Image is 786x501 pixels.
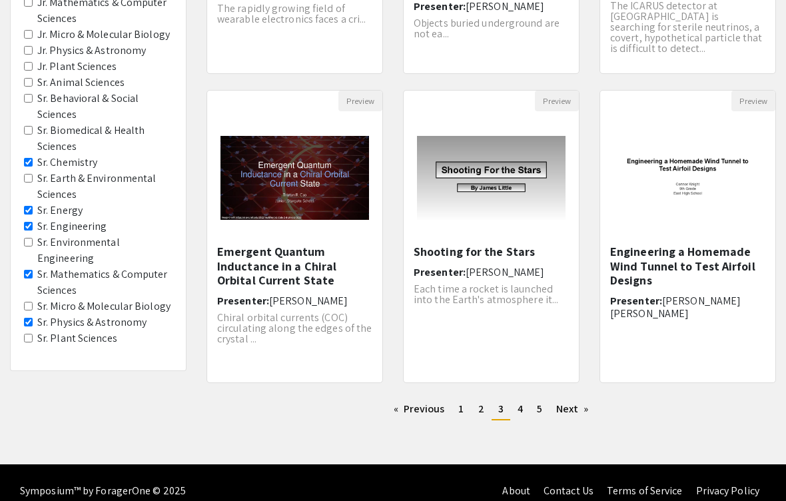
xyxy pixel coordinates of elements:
span: The rapidly growing field of wearable electronics faces a cri... [217,1,366,26]
label: Jr. Plant Sciences [37,59,117,75]
span: 2 [478,402,484,416]
button: Preview [338,91,382,111]
span: 4 [518,402,523,416]
label: Sr. Chemistry [37,155,97,171]
span: 3 [498,402,504,416]
h5: Emergent Quantum Inductance in a Chiral Orbital Current State [217,245,372,288]
label: Sr. Biomedical & Health Sciences [37,123,173,155]
span: [PERSON_NAME] [269,294,348,308]
div: Open Presentation <p><span style="background-color: transparent; color: rgb(0, 0, 0);">Engineerin... [599,90,776,383]
img: <p>Emergent Quantum Inductance in a Chiral Orbital Current State</p> [207,123,382,233]
h5: Engineering a Homemade Wind Tunnel to Test Airfoil Designs [610,245,765,288]
span: [PERSON_NAME] [466,265,544,279]
div: Open Presentation <p>Shooting for the Stars</p> [403,90,580,383]
label: Sr. Environmental Engineering [37,235,173,266]
img: <p><span style="background-color: transparent; color: rgb(0, 0, 0);">Engineering a Homemade Wind ... [600,123,775,233]
h6: Presenter: [610,294,765,320]
label: Sr. Mathematics & Computer Sciences [37,266,173,298]
label: Sr. Animal Sciences [37,75,125,91]
img: <p>Shooting for the Stars</p> [404,123,579,233]
button: Preview [731,91,775,111]
button: Preview [535,91,579,111]
span: [PERSON_NAME] [PERSON_NAME] [610,294,741,320]
h6: Presenter: [217,294,372,307]
iframe: Chat [10,441,57,491]
a: Previous page [387,399,452,419]
ul: Pagination [206,399,776,420]
div: Open Presentation <p>Emergent Quantum Inductance in a Chiral Orbital Current State</p> [206,90,383,383]
span: 1 [458,402,464,416]
label: Sr. Physics & Astronomy [37,314,147,330]
label: Sr. Engineering [37,219,107,235]
label: Sr. Earth & Environmental Sciences [37,171,173,203]
h6: Presenter: [414,266,569,278]
label: Sr. Behavioral & Social Sciences [37,91,173,123]
a: About [502,484,530,498]
a: Contact Us [544,484,593,498]
span: Objects buried underground are not ea... [414,16,560,41]
a: Terms of Service [607,484,683,498]
span: 5 [537,402,542,416]
span: Chiral orbital currents (COC) circulating along the edges of the crystal ... [217,310,372,346]
label: Sr. Micro & Molecular Biology [37,298,171,314]
a: Privacy Policy [696,484,759,498]
label: Sr. Energy [37,203,83,219]
label: Jr. Physics & Astronomy [37,43,146,59]
h5: Shooting for the Stars [414,245,569,259]
span: Each time a rocket is launched into the Earth's atmosphere it... [414,282,558,306]
label: Sr. Plant Sciences [37,330,117,346]
a: Next page [550,399,595,419]
p: The ICARUS detector at [GEOGRAPHIC_DATA] is searching for sterile neutrinos, a covert, hypothetic... [610,1,765,54]
label: Jr. Micro & Molecular Biology [37,27,170,43]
